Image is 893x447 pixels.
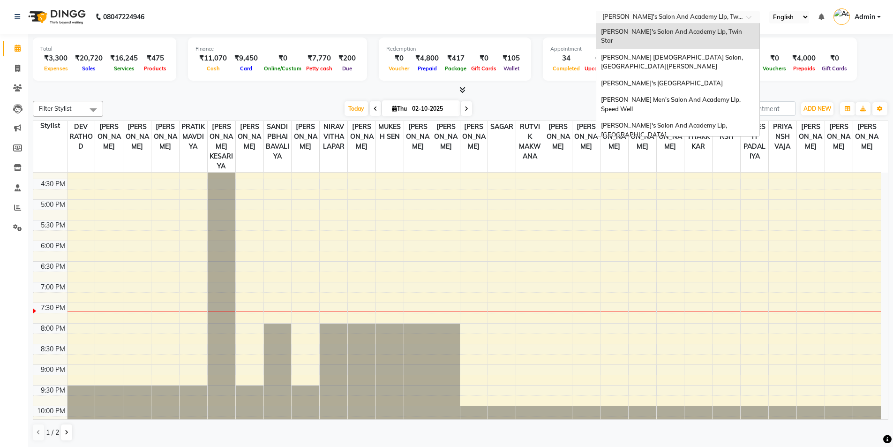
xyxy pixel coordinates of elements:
span: SAGAR [488,121,516,133]
span: Prepaids [791,65,818,72]
span: [PERSON_NAME] [95,121,123,152]
span: Completed [550,65,582,72]
span: JIGNESH PADALIYA [741,121,768,162]
span: Thu [390,105,409,112]
div: 8:00 PM [39,324,67,333]
div: Other sales [693,45,849,53]
div: ₹105 [499,53,524,64]
img: Admin [833,8,850,25]
div: 6:00 PM [39,241,67,251]
div: ₹200 [335,53,360,64]
span: Admin [855,12,875,22]
div: 9:30 PM [39,386,67,395]
div: Total [40,45,169,53]
span: Voucher [386,65,412,72]
span: Upcoming [582,65,613,72]
span: [PERSON_NAME] [797,121,825,152]
span: Wallet [501,65,522,72]
span: [PERSON_NAME] [DEMOGRAPHIC_DATA] Salon, [GEOGRAPHIC_DATA][PERSON_NAME] [601,53,744,70]
span: PARTH THAKKKAR [684,121,712,152]
div: 8:30 PM [39,344,67,354]
div: ₹7,770 [304,53,335,64]
div: ₹0 [760,53,788,64]
div: ₹475 [142,53,169,64]
span: ADD NEW [803,105,831,112]
div: 5:00 PM [39,200,67,210]
span: Cash [204,65,222,72]
div: 0 [582,53,613,64]
b: 08047224946 [103,4,144,30]
div: ₹0 [819,53,849,64]
span: Sales [80,65,98,72]
span: Prepaid [415,65,439,72]
div: 4:30 PM [39,179,67,189]
div: 9:00 PM [39,365,67,375]
span: [PERSON_NAME] [236,121,263,152]
span: [PERSON_NAME] [460,121,488,152]
span: NIRAV VITHALAPAR [320,121,347,152]
span: [PERSON_NAME]'s Salon And Academy Llp, Twin Star [601,28,743,45]
div: 7:30 PM [39,303,67,313]
div: ₹4,800 [412,53,443,64]
span: [PERSON_NAME] [600,121,628,152]
div: ₹11,070 [195,53,231,64]
span: MUKESH SEN [376,121,404,143]
div: 6:30 PM [39,262,67,272]
span: [PERSON_NAME] [292,121,319,152]
span: RUTVIK MAKWANA [516,121,544,162]
span: [PERSON_NAME] [572,121,600,152]
div: Redemption [386,45,524,53]
div: 34 [550,53,582,64]
div: 5:30 PM [39,220,67,230]
span: Card [238,65,255,72]
input: 2025-10-02 [409,102,456,116]
span: Vouchers [760,65,788,72]
div: ₹417 [443,53,469,64]
span: [PERSON_NAME] [825,121,853,152]
div: ₹9,450 [231,53,262,64]
ng-dropdown-panel: Options list [596,23,760,136]
span: Services [112,65,137,72]
span: SANDIPBHAI BAVALIYA [264,121,292,162]
span: DEV RATHOD [68,121,95,152]
span: Gift Cards [819,65,849,72]
span: PRATIK MAVDIYA [180,121,207,152]
span: [PERSON_NAME] [151,121,179,152]
span: [PERSON_NAME] KESARIYA [208,121,235,172]
img: logo [24,4,88,30]
span: Due [340,65,354,72]
div: ₹0 [469,53,499,64]
span: [PERSON_NAME] [657,121,684,152]
span: Filter Stylist [39,105,72,112]
span: [PERSON_NAME]'s Salon And Academy Llp, [GEOGRAPHIC_DATA] [601,121,728,138]
span: PRIYANSH VAJA [769,121,796,152]
div: ₹3,300 [40,53,71,64]
div: Stylist [33,121,67,131]
span: Today [345,101,368,116]
span: [PERSON_NAME] [853,121,881,152]
span: [PERSON_NAME] Men's Salon And Academy Llp, Speed Well [601,96,742,113]
span: [PERSON_NAME] [404,121,432,152]
span: [PERSON_NAME]'s [GEOGRAPHIC_DATA] [601,79,723,87]
div: ₹0 [386,53,412,64]
span: [PERSON_NAME] [123,121,151,152]
div: ₹20,720 [71,53,106,64]
span: [PERSON_NAME] [629,121,656,152]
span: [PERSON_NAME] [544,121,572,152]
div: Appointment [550,45,667,53]
div: Finance [195,45,360,53]
span: 1 / 2 [46,428,59,438]
div: ₹16,245 [106,53,142,64]
div: ₹0 [262,53,304,64]
span: [PERSON_NAME] [348,121,375,152]
button: ADD NEW [801,102,833,115]
div: ₹4,000 [788,53,819,64]
span: [PERSON_NAME] [432,121,460,152]
span: Products [142,65,169,72]
span: Gift Cards [469,65,499,72]
div: 10:00 PM [35,406,67,416]
span: Petty cash [304,65,335,72]
div: 7:00 PM [39,282,67,292]
span: Online/Custom [262,65,304,72]
span: Expenses [42,65,70,72]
